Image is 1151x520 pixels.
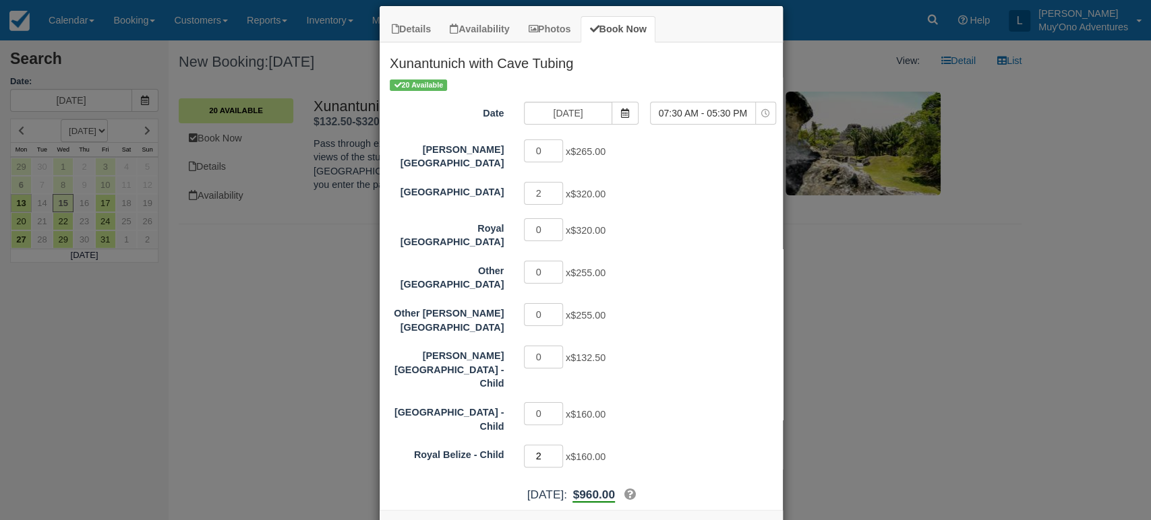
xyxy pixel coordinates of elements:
[570,451,606,462] span: $160.00
[570,409,606,420] span: $160.00
[390,79,447,91] span: 20 Available
[380,486,783,503] div: [DATE]:
[380,259,514,292] label: Other Placencia Area Resort
[570,146,606,157] span: $265.00
[570,352,606,363] span: $132.50
[380,302,514,334] label: Other Hopkins Area Resort
[383,16,440,42] a: Details
[581,16,655,42] a: Book Now
[566,409,606,420] span: x
[380,42,783,503] div: Item Modal
[524,346,563,368] input: Hopkins Bay Resort - Child
[380,42,783,77] h2: Xunantunich with Cave Tubing
[520,16,580,42] a: Photos
[524,261,563,284] input: Other Placencia Area Resort
[380,102,514,121] label: Date
[566,225,606,236] span: x
[524,402,563,425] input: Thatch Caye Resort - Child
[566,352,606,363] span: x
[566,267,606,278] span: x
[572,488,614,501] span: $960.00
[380,181,514,199] label: Thatch Caye Resort
[570,189,606,199] span: $320.00
[380,401,514,433] label: Thatch Caye Resort - Child
[524,139,563,162] input: Hopkins Bay Resort
[570,225,606,236] span: $320.00
[380,443,514,462] label: Royal Belize - Child
[524,182,563,205] input: Thatch Caye Resort
[380,344,514,391] label: Hopkins Bay Resort - Child
[524,303,563,326] input: Other Hopkins Area Resort
[570,310,606,321] span: $255.00
[566,189,606,199] span: x
[651,106,755,120] span: 07:30 AM - 05:30 PM
[566,451,606,462] span: x
[441,16,518,42] a: Availability
[566,310,606,321] span: x
[524,445,563,467] input: Royal Belize - Child
[380,138,514,170] label: Hopkins Bay Resort
[524,218,563,241] input: Royal Belize
[566,146,606,157] span: x
[570,267,606,278] span: $255.00
[380,217,514,249] label: Royal Belize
